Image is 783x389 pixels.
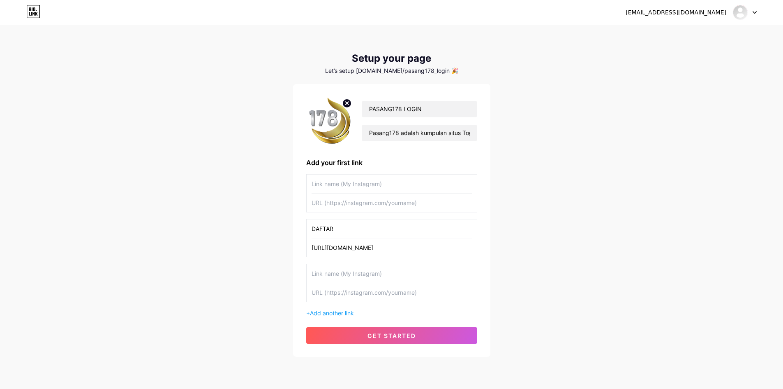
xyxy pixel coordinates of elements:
[732,5,748,20] img: pasang178_login
[306,158,477,168] div: Add your first link
[306,309,477,317] div: +
[362,101,476,117] input: Your name
[312,219,472,238] input: Link name (My Instagram)
[293,68,490,74] div: Let’s setup [DOMAIN_NAME]/pasang178_login 🎉
[312,264,472,283] input: Link name (My Instagram)
[312,193,472,212] input: URL (https://instagram.com/yourname)
[306,327,477,344] button: get started
[293,53,490,64] div: Setup your page
[310,310,354,317] span: Add another link
[626,8,726,17] div: [EMAIL_ADDRESS][DOMAIN_NAME]
[306,97,352,144] img: profile pic
[312,283,472,302] input: URL (https://instagram.com/yourname)
[367,332,416,339] span: get started
[312,175,472,193] input: Link name (My Instagram)
[312,238,472,257] input: URL (https://instagram.com/yourname)
[362,125,476,141] input: bio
